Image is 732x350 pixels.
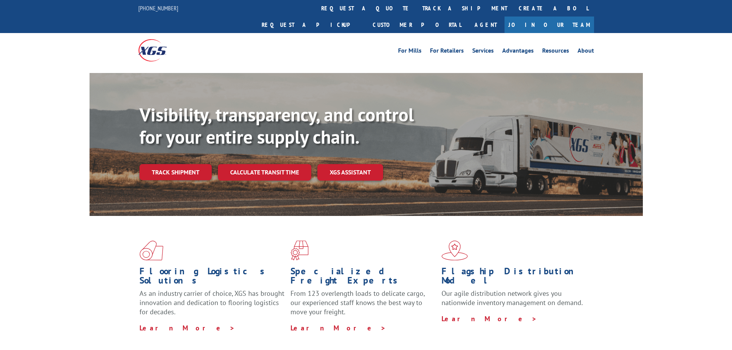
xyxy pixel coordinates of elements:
a: Learn More > [290,323,386,332]
a: Track shipment [139,164,212,180]
a: About [578,48,594,56]
b: Visibility, transparency, and control for your entire supply chain. [139,103,414,149]
h1: Specialized Freight Experts [290,267,436,289]
a: For Retailers [430,48,464,56]
a: [PHONE_NUMBER] [138,4,178,12]
a: Resources [542,48,569,56]
h1: Flooring Logistics Solutions [139,267,285,289]
a: Learn More > [442,314,537,323]
a: Learn More > [139,323,235,332]
a: Advantages [502,48,534,56]
a: Agent [467,17,505,33]
p: From 123 overlength loads to delicate cargo, our experienced staff knows the best way to move you... [290,289,436,323]
a: Join Our Team [505,17,594,33]
a: Request a pickup [256,17,367,33]
a: For Mills [398,48,422,56]
span: As an industry carrier of choice, XGS has brought innovation and dedication to flooring logistics... [139,289,284,316]
img: xgs-icon-flagship-distribution-model-red [442,241,468,260]
span: Our agile distribution network gives you nationwide inventory management on demand. [442,289,583,307]
a: Customer Portal [367,17,467,33]
img: xgs-icon-total-supply-chain-intelligence-red [139,241,163,260]
a: Calculate transit time [218,164,311,181]
h1: Flagship Distribution Model [442,267,587,289]
a: Services [472,48,494,56]
a: XGS ASSISTANT [317,164,383,181]
img: xgs-icon-focused-on-flooring-red [290,241,309,260]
